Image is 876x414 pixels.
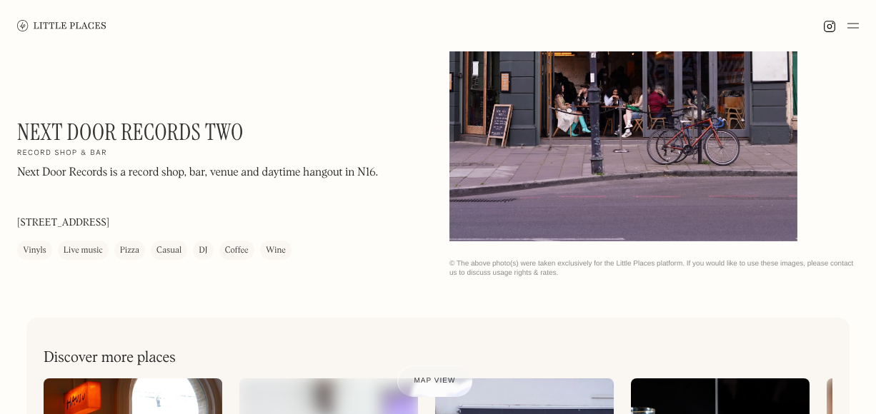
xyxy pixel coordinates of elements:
[414,377,456,385] span: Map view
[199,244,207,258] div: DJ
[449,259,859,278] div: © The above photo(s) were taken exclusively for the Little Places platform. If you would like to ...
[17,149,107,159] h2: Record shop & bar
[44,349,176,367] h2: Discover more places
[17,189,378,206] p: ‍
[120,244,139,258] div: Pizza
[156,244,181,258] div: Casual
[23,244,46,258] div: Vinyls
[17,165,378,182] p: Next Door Records is a record shop, bar, venue and daytime hangout in N16.
[17,118,244,146] h1: Next Door Records Two
[64,244,103,258] div: Live music
[266,244,286,258] div: Wine
[225,244,249,258] div: Coffee
[397,365,473,397] a: Map view
[17,216,109,231] p: [STREET_ADDRESS]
